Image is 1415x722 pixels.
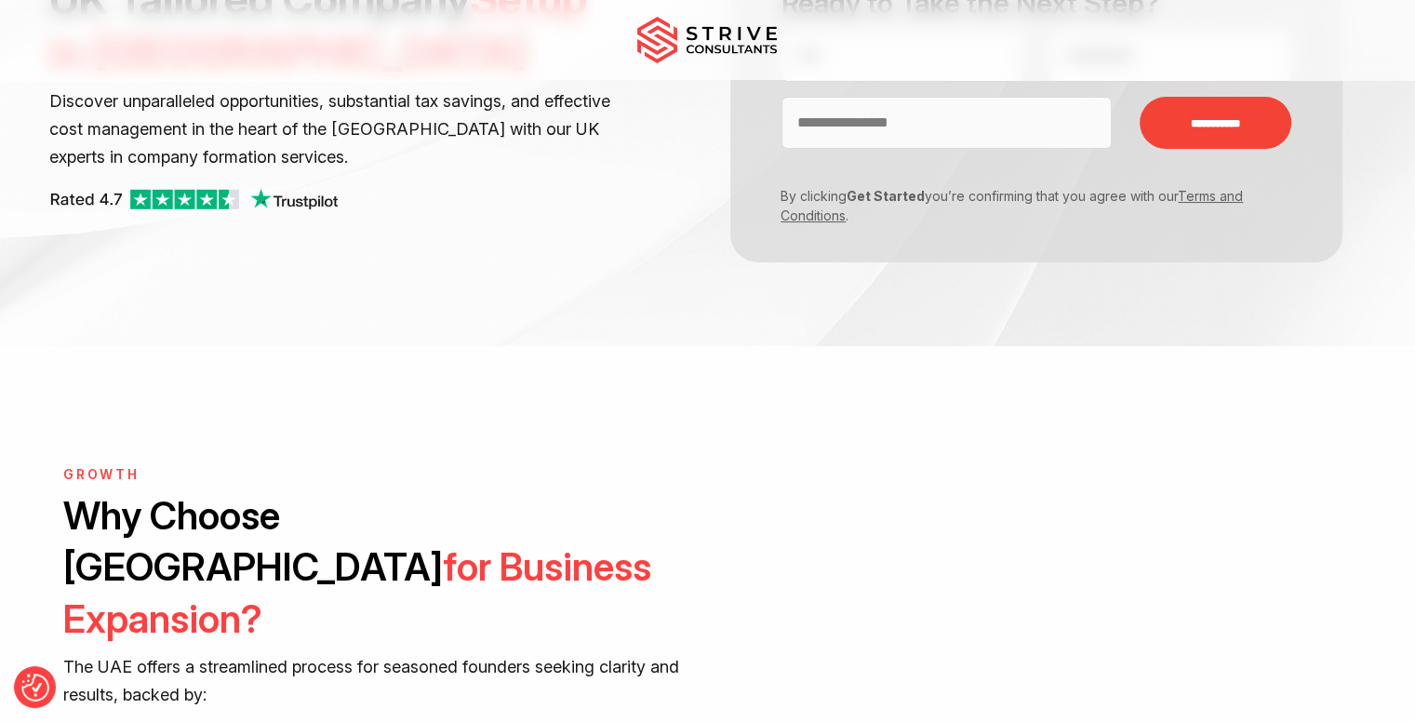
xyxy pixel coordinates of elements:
[637,17,777,63] img: main-logo.svg
[21,674,49,702] img: Revisit consent button
[847,188,925,204] strong: Get Started
[768,186,1277,225] p: By clicking you’re confirming that you agree with our .
[49,87,615,171] p: Discover unparalleled opportunities, substantial tax savings, and effective cost management in th...
[781,188,1243,223] a: Terms and Conditions
[63,490,694,646] h2: Why Choose [GEOGRAPHIC_DATA]
[21,674,49,702] button: Consent Preferences
[63,653,694,709] p: The UAE offers a streamlined process for seasoned founders seeking clarity and results, backed by:
[63,467,694,483] h6: GROWTH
